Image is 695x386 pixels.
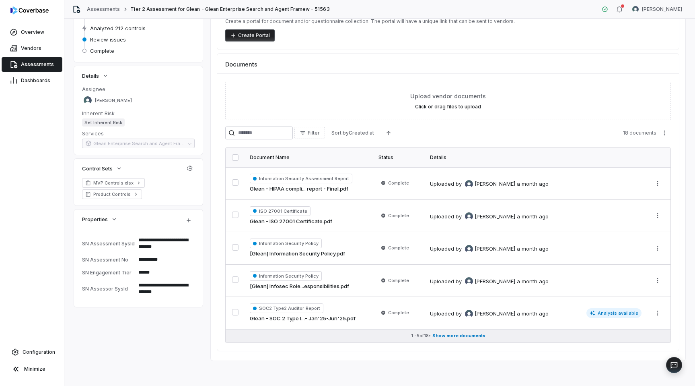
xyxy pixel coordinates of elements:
button: Ascending [380,127,397,139]
span: Documents [225,60,257,68]
span: Control Sets [82,165,113,172]
span: [PERSON_NAME] [475,180,515,188]
button: More actions [658,127,671,139]
a: MVP Controls.xlsx [82,178,145,188]
a: Overview [2,25,62,39]
span: Minimize [24,366,45,372]
dt: Assignee [82,85,195,93]
img: logo-D7KZi-bG.svg [10,6,49,15]
span: [PERSON_NAME] [475,245,515,253]
img: Tomo Majima avatar [465,310,473,318]
img: Tomo Majima avatar [465,180,473,188]
span: Dashboards [21,77,50,84]
div: a month ago [517,310,549,318]
div: Status [378,154,420,161]
span: 18 documents [623,130,656,136]
span: Tier 2 Assessment for Glean - Glean Enterprise Search and Agent Framew - 51563 [130,6,329,12]
a: Dashboards [2,73,62,88]
span: Vendors [21,45,41,52]
div: a month ago [517,278,549,286]
a: [Glean] Information Security Policy.pdf [250,250,345,258]
a: Assessments [2,57,62,72]
span: Set Inherent Risk [82,118,125,127]
span: Upload vendor documents [410,92,486,100]
dt: Services [82,130,195,137]
img: Tomo Majima avatar [465,212,473,220]
button: Properties [80,212,120,226]
img: Sayantan Bhattacherjee avatar [84,96,92,104]
button: Create Portal [225,29,275,42]
img: Tomo Majima avatar [465,245,473,253]
span: Information Security Policy [250,271,322,281]
span: [PERSON_NAME] [475,213,515,221]
div: Uploaded [430,277,549,285]
span: Complete [388,180,409,186]
div: by [456,180,515,188]
span: Overview [21,29,44,35]
a: Product Controls [82,189,142,199]
a: [Glean] Infosec Role...esponsibilities.pdf [250,282,349,291]
span: Properties [82,216,108,223]
span: Assessments [21,61,54,68]
span: Filter [308,130,320,136]
button: More actions [651,307,664,319]
div: SN Engagement Tier [82,270,135,276]
span: Complete [388,277,409,284]
span: ISO 27001 Certificate [250,206,310,216]
span: MVP Controls.xlsx [93,180,134,186]
button: Filter [294,127,325,139]
span: Configuration [23,349,55,355]
span: Product Controls [93,191,131,197]
div: SN Assessment No [82,257,135,263]
img: Sayantan Bhattacherjee avatar [632,6,639,12]
div: Details [430,154,642,161]
button: 1 -5of18• Show more documents [226,330,670,342]
a: Glean - SOC 2 Type I...- Jan'25-Jun'25.pdf [250,315,356,323]
span: Details [82,72,99,79]
span: SOC2 Type2 Auditor Report [250,303,323,313]
label: Click or drag files to upload [415,104,481,110]
span: [PERSON_NAME] [95,98,132,104]
div: by [456,212,515,220]
span: Complete [388,212,409,219]
svg: Ascending [385,130,392,136]
span: Information Security Policy [250,239,322,248]
a: Configuration [3,345,61,359]
div: Uploaded [430,310,549,318]
span: [PERSON_NAME] [642,6,682,12]
span: Complete [388,309,409,316]
div: by [456,310,515,318]
button: Details [80,68,111,83]
span: Show more documents [432,333,485,339]
button: Control Sets [80,161,125,176]
div: a month ago [517,180,549,188]
dt: Inherent Risk [82,110,195,117]
button: Minimize [3,361,61,377]
button: More actions [651,177,664,189]
span: [PERSON_NAME] [475,310,515,318]
p: Create a portal for document and/or questionnaire collection. The portal will have a unique link ... [225,18,671,25]
span: Complete [388,245,409,251]
div: a month ago [517,213,549,221]
span: Complete [90,47,114,54]
div: Document Name [250,154,369,161]
div: SN Assessment SysId [82,241,135,247]
div: Uploaded [430,245,549,253]
button: More actions [651,210,664,222]
span: Analyzed 212 controls [90,25,146,32]
span: Review issues [90,36,126,43]
img: Tomo Majima avatar [465,277,473,285]
a: Glean - ISO 27001 Certificate.pdf [250,218,332,226]
a: Vendors [2,41,62,56]
span: Analysis available [586,308,642,318]
div: a month ago [517,245,549,253]
div: Uploaded [430,180,549,188]
a: Assessments [87,6,120,12]
button: More actions [651,274,664,286]
button: Sort byCreated at [327,127,379,139]
button: More actions [651,242,664,254]
span: Information Security Assessment Report [250,174,352,183]
button: Sayantan Bhattacherjee avatar[PERSON_NAME] [627,3,687,15]
span: [PERSON_NAME] [475,278,515,286]
a: Glean - HIPAA compli... report - Final.pdf [250,185,348,193]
